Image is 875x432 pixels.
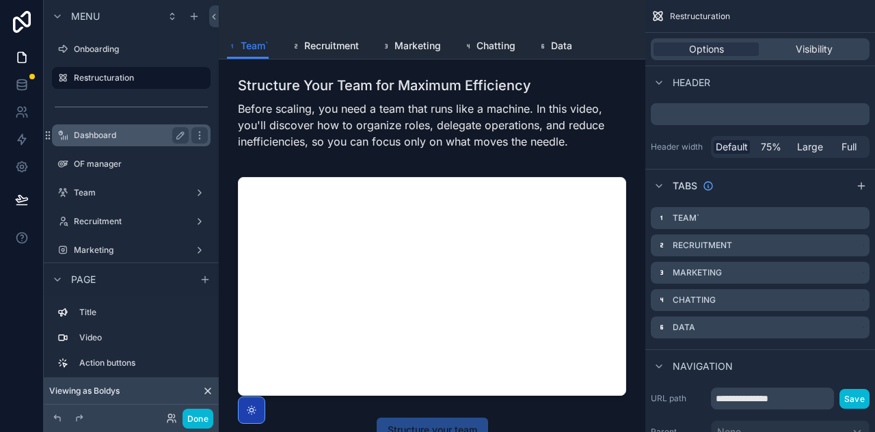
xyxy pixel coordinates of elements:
span: 75% [761,140,781,154]
span: Tabs [673,179,697,193]
label: URL path [651,393,705,404]
a: Restructuration [52,67,211,89]
span: Page [71,273,96,286]
a: Data [537,33,572,61]
span: Marketing [394,39,441,53]
button: Done [183,409,213,429]
label: Video [79,332,205,343]
a: Recruitment [291,33,359,61]
label: Data [673,322,695,333]
label: Title [79,307,205,318]
span: Large [797,140,823,154]
label: Recruitment [74,216,189,227]
label: Chatting [673,295,716,306]
a: Chatting [463,33,515,61]
span: Menu [71,10,100,23]
span: Full [842,140,857,154]
a: Dashboard [52,124,211,146]
a: Marketing [52,239,211,261]
button: Save [839,389,870,409]
div: scrollable content [651,103,870,125]
span: Chatting [476,39,515,53]
span: Visibility [796,42,833,56]
label: OF manager [74,159,208,170]
span: Restructuration [670,11,730,22]
span: Default [716,140,748,154]
a: Onboarding [52,38,211,60]
a: Team [52,182,211,204]
div: scrollable content [44,295,219,388]
label: Header width [651,141,705,152]
label: Restructuration [74,72,202,83]
a: Team` [227,33,269,59]
label: Onboarding [74,44,208,55]
label: Team` [673,213,699,224]
span: Recruitment [304,39,359,53]
span: Options [689,42,724,56]
label: Recruitment [673,240,732,251]
label: Marketing [74,245,189,256]
label: Marketing [673,267,722,278]
a: OF manager [52,153,211,175]
span: Data [551,39,572,53]
label: Team [74,187,189,198]
span: Navigation [673,360,733,373]
span: Viewing as Boldys [49,386,120,396]
span: Team` [241,39,269,53]
span: Header [673,76,710,90]
label: Dashboard [74,130,183,141]
a: Marketing [381,33,441,61]
label: Action buttons [79,357,205,368]
a: Recruitment [52,211,211,232]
